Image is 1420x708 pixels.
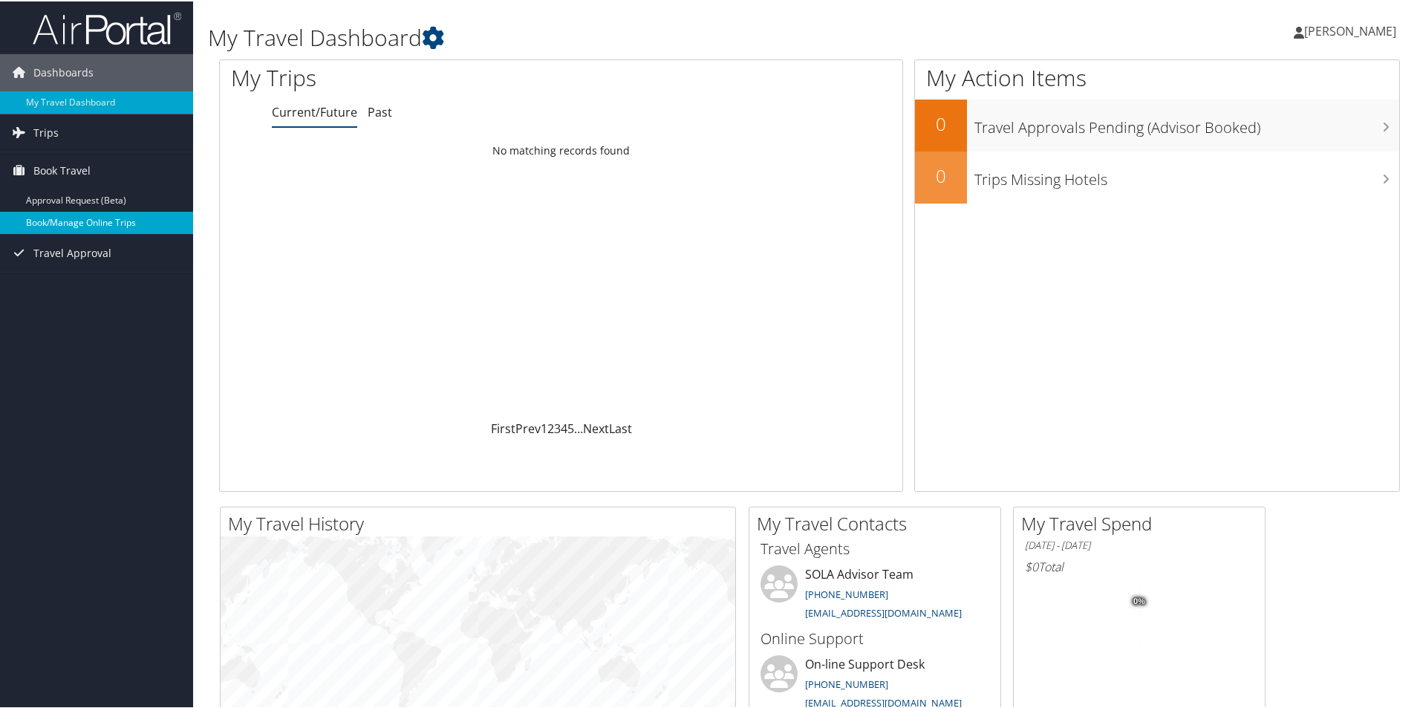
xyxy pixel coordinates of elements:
a: 5 [567,419,574,435]
h2: 0 [915,110,967,135]
a: 3 [554,419,561,435]
a: Current/Future [272,103,357,119]
h1: My Trips [231,61,607,92]
a: 0Travel Approvals Pending (Advisor Booked) [915,98,1399,150]
a: [PHONE_NUMBER] [805,676,888,689]
h6: Total [1025,557,1254,574]
span: $0 [1025,557,1038,574]
a: Last [609,419,632,435]
a: Next [583,419,609,435]
a: 0Trips Missing Hotels [915,150,1399,202]
td: No matching records found [220,136,902,163]
span: Trips [33,113,59,150]
h3: Online Support [761,627,989,648]
a: First [491,419,515,435]
span: [PERSON_NAME] [1304,22,1396,38]
h2: My Travel History [228,510,735,535]
span: Book Travel [33,151,91,188]
h3: Travel Agents [761,537,989,558]
a: Prev [515,419,541,435]
h6: [DATE] - [DATE] [1025,537,1254,551]
h2: 0 [915,162,967,187]
h1: My Travel Dashboard [208,21,1010,52]
a: [EMAIL_ADDRESS][DOMAIN_NAME] [805,695,962,708]
a: [PERSON_NAME] [1294,7,1411,52]
a: 1 [541,419,547,435]
h1: My Action Items [915,61,1399,92]
span: … [574,419,583,435]
a: [EMAIL_ADDRESS][DOMAIN_NAME] [805,605,962,618]
a: 2 [547,419,554,435]
h2: My Travel Spend [1021,510,1265,535]
a: 4 [561,419,567,435]
tspan: 0% [1133,596,1145,605]
h2: My Travel Contacts [757,510,1000,535]
h3: Trips Missing Hotels [974,160,1399,189]
a: Past [368,103,392,119]
span: Dashboards [33,53,94,90]
h3: Travel Approvals Pending (Advisor Booked) [974,108,1399,137]
img: airportal-logo.png [33,10,181,45]
a: [PHONE_NUMBER] [805,586,888,600]
span: Travel Approval [33,233,111,270]
li: SOLA Advisor Team [753,564,997,625]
